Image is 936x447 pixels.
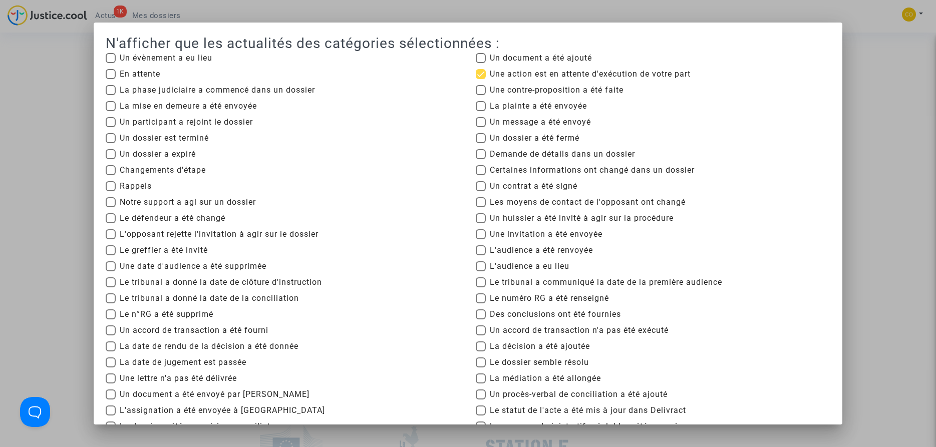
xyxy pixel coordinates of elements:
[490,340,590,352] span: La décision a été ajoutée
[120,372,237,384] span: Une lettre n'a pas été délivrée
[120,100,257,112] span: La mise en demeure a été envoyée
[490,180,577,192] span: Un contrat a été signé
[490,164,695,176] span: Certaines informations ont changé dans un dossier
[120,404,325,416] span: L'assignation a été envoyée à [GEOGRAPHIC_DATA]
[490,324,669,336] span: Un accord de transaction n'a pas été exécuté
[120,356,246,368] span: La date de jugement est passée
[490,388,668,400] span: Un procès-verbal de conciliation a été ajouté
[120,228,319,240] span: L'opposant rejette l'invitation à agir sur le dossier
[490,148,635,160] span: Demande de détails dans un dossier
[490,276,722,288] span: Le tribunal a communiqué la date de la première audience
[120,116,253,128] span: Un participant a rejoint le dossier
[490,132,579,144] span: Un dossier a été fermé
[120,196,256,208] span: Notre support a agi sur un dossier
[490,260,569,272] span: L'audience a eu lieu
[120,164,206,176] span: Changements d'étape
[120,68,160,80] span: En attente
[490,292,609,304] span: Le numéro RG a été renseigné
[490,68,691,80] span: Une action est en attente d'exécution de votre part
[490,308,621,320] span: Des conclusions ont été fournies
[490,52,592,64] span: Un document a été ajouté
[106,35,830,52] h2: N'afficher que les actualités des catégories sélectionnées :
[490,100,587,112] span: La plainte a été envoyée
[120,84,315,96] span: La phase judiciaire a commencé dans un dossier
[490,228,602,240] span: Une invitation a été envoyée
[120,132,209,144] span: Un dossier est terminé
[120,52,212,64] span: Un évènement a eu lieu
[120,148,196,160] span: Un dossier a expiré
[120,388,309,400] span: Un document a été envoyé par [PERSON_NAME]
[120,276,322,288] span: Le tribunal a donné la date de clôture d'instruction
[490,212,674,224] span: Un huissier a été invité à agir sur la procédure
[120,244,208,256] span: Le greffier a été invité
[120,420,283,432] span: Le dossier a été envoyé à un conciliateur
[120,212,225,224] span: Le défendeur a été changé
[490,404,686,416] span: Le statut de l'acte a été mis à jour dans Delivract
[490,356,589,368] span: Le dossier semble résolu
[120,292,299,304] span: Le tribunal a donné la date de la conciliation
[120,340,298,352] span: La date de rendu de la décision a été donnée
[490,372,601,384] span: La médiation a été allongée
[20,397,50,427] iframe: Help Scout Beacon - Open
[490,244,593,256] span: L'audience a été renvoyée
[490,116,591,128] span: Un message a été envoyé
[120,324,268,336] span: Un accord de transaction a été fourni
[490,196,686,208] span: Les moyens de contact de l'opposant ont changé
[120,260,266,272] span: Une date d'audience a été supprimée
[120,308,213,320] span: Le n°RG a été supprimé
[490,84,623,96] span: Une contre-proposition a été faite
[120,180,152,192] span: Rappels
[490,420,678,432] span: Le recours administratif préalable a été envoyé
